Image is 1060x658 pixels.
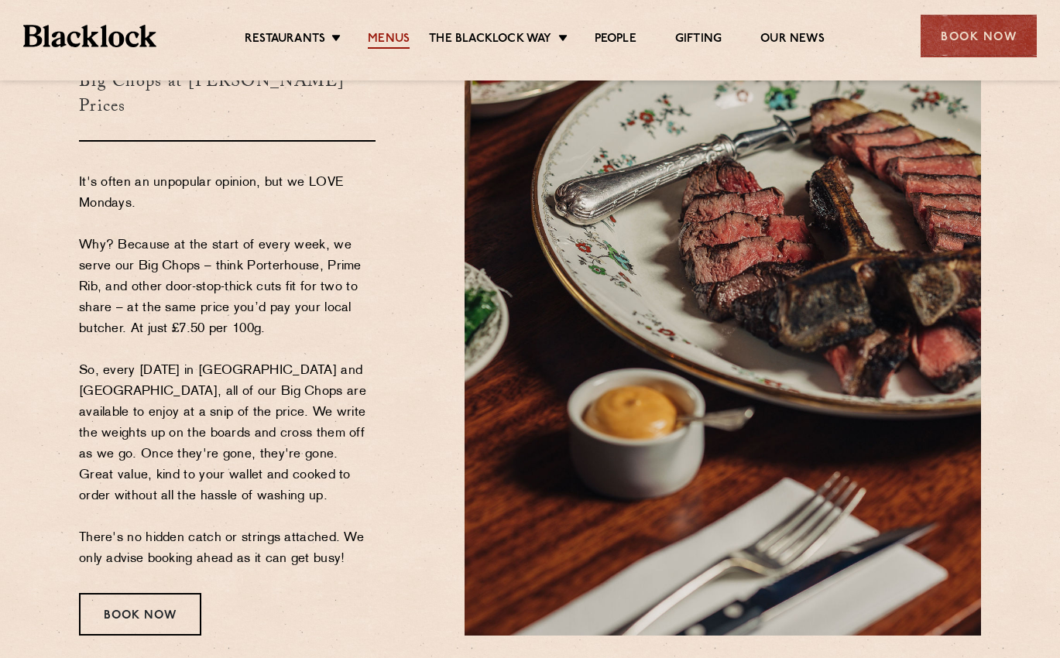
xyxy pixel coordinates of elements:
h3: Big Chops at [PERSON_NAME] Prices [79,46,376,142]
a: People [595,32,636,49]
img: BL_Textured_Logo-footer-cropped.svg [23,25,156,47]
a: Restaurants [245,32,325,49]
a: Gifting [675,32,722,49]
a: Menus [368,32,410,49]
a: Our News [760,32,825,49]
div: Book Now [921,15,1037,57]
p: It's often an unpopular opinion, but we LOVE Mondays. Why? Because at the start of every week, we... [79,173,376,570]
div: Book Now [79,593,201,636]
a: The Blacklock Way [429,32,551,49]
